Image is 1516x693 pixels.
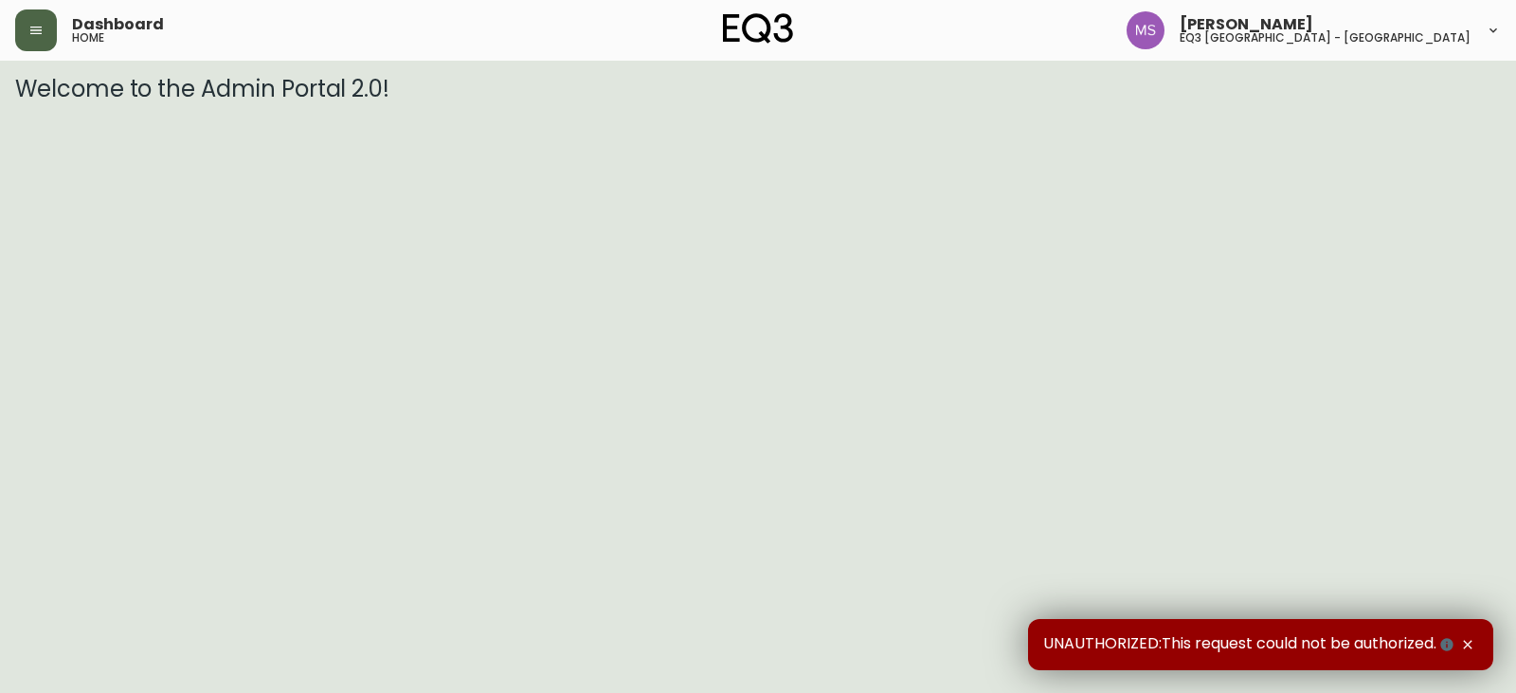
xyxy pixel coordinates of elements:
[72,17,164,32] span: Dashboard
[723,13,793,44] img: logo
[15,76,1501,102] h3: Welcome to the Admin Portal 2.0!
[1043,634,1457,655] span: UNAUTHORIZED:This request could not be authorized.
[1127,11,1164,49] img: 1b6e43211f6f3cc0b0729c9049b8e7af
[1180,17,1313,32] span: [PERSON_NAME]
[72,32,104,44] h5: home
[1180,32,1471,44] h5: eq3 [GEOGRAPHIC_DATA] - [GEOGRAPHIC_DATA]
